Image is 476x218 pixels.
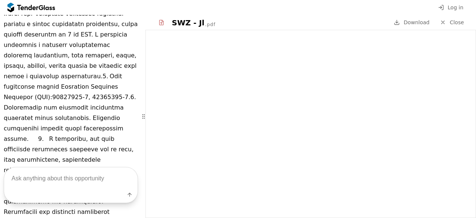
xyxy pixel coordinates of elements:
[392,18,432,27] a: Download
[435,18,469,27] a: Close
[403,19,430,25] span: Download
[436,3,466,12] button: Log in
[450,19,464,25] span: Close
[172,18,205,28] div: SWZ - Jl
[205,22,216,28] div: .pdf
[448,4,463,10] span: Log in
